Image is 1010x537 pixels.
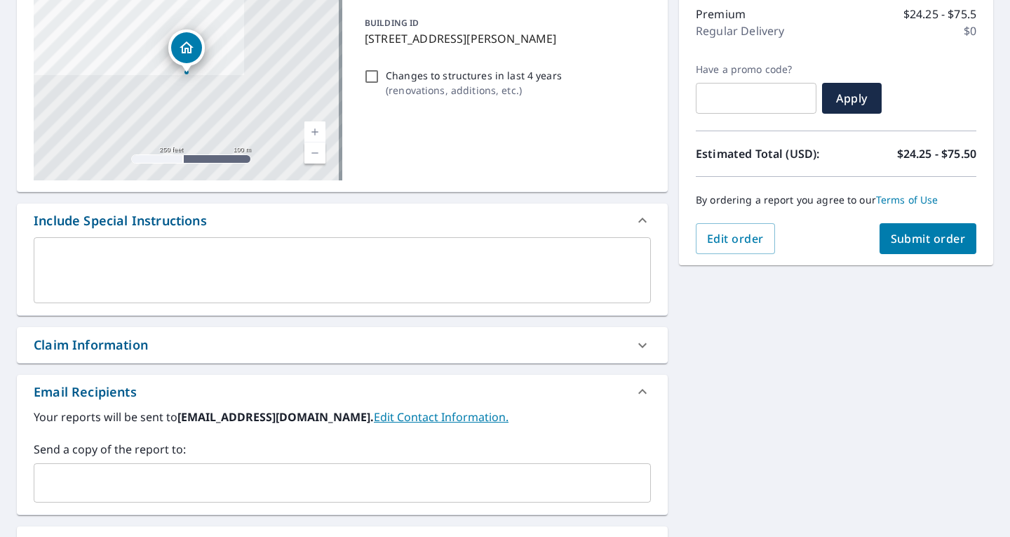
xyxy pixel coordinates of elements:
label: Have a promo code? [696,63,816,76]
p: Changes to structures in last 4 years [386,68,562,83]
p: $24.25 - $75.5 [903,6,976,22]
a: EditContactInfo [374,409,509,425]
a: Terms of Use [876,193,938,206]
p: Estimated Total (USD): [696,145,836,162]
b: [EMAIL_ADDRESS][DOMAIN_NAME]. [177,409,374,425]
div: Claim Information [17,327,668,363]
label: Send a copy of the report to: [34,441,651,458]
a: Current Level 17, Zoom In [304,121,325,142]
a: Current Level 17, Zoom Out [304,142,325,164]
p: ( renovations, additions, etc. ) [386,83,562,98]
p: $24.25 - $75.50 [897,145,976,162]
button: Edit order [696,223,775,254]
p: Premium [696,6,746,22]
p: [STREET_ADDRESS][PERSON_NAME] [365,30,645,47]
span: Edit order [707,231,764,246]
div: Dropped pin, building 1, Residential property, 2709 Erwin Ct Kissimmee, FL 34743 [168,29,205,73]
p: By ordering a report you agree to our [696,194,976,206]
div: Email Recipients [17,375,668,409]
p: Regular Delivery [696,22,784,39]
p: BUILDING ID [365,17,419,29]
button: Apply [822,83,882,114]
button: Submit order [880,223,977,254]
div: Include Special Instructions [34,211,207,230]
div: Claim Information [34,336,148,354]
span: Submit order [891,231,966,246]
p: $0 [964,22,976,39]
label: Your reports will be sent to [34,409,651,425]
div: Include Special Instructions [17,204,668,237]
span: Apply [833,91,870,106]
div: Email Recipients [34,383,137,402]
